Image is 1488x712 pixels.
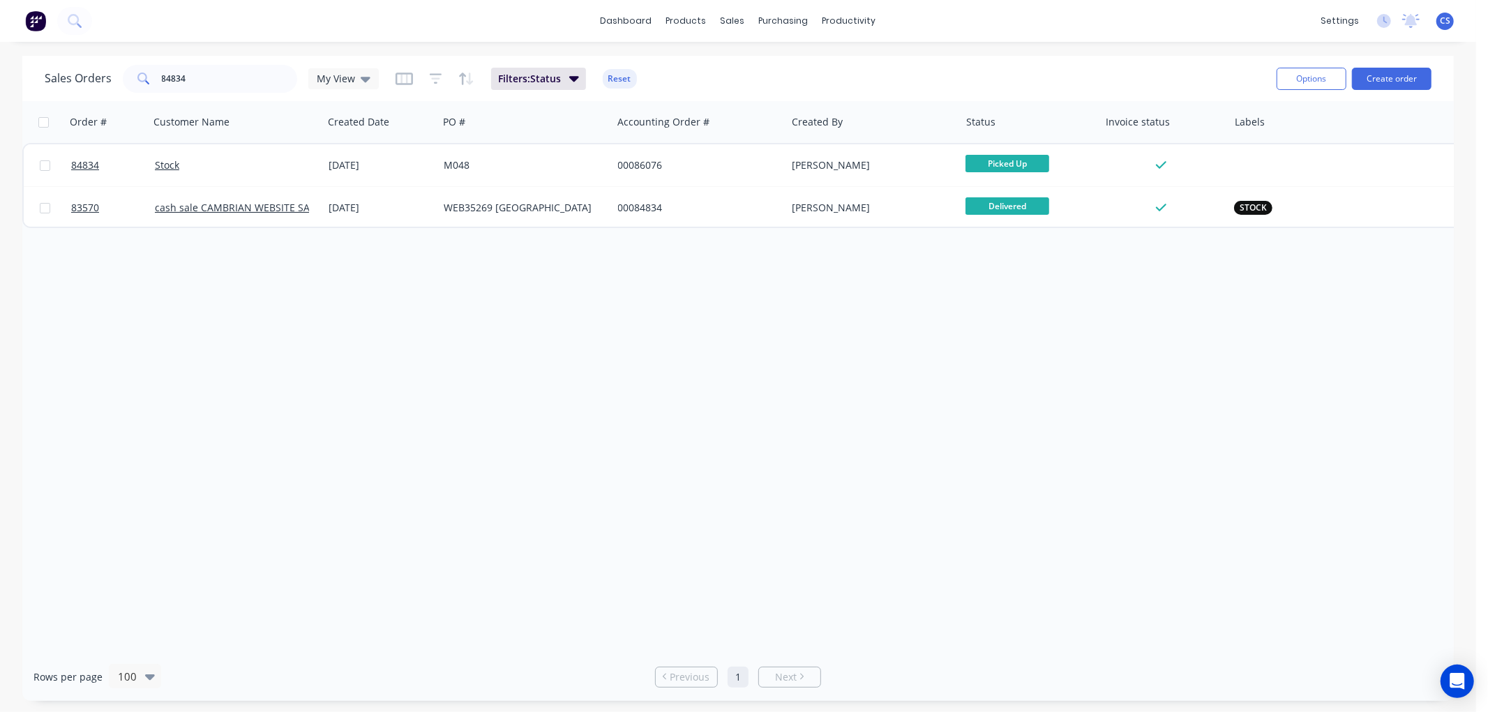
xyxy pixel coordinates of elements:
ul: Pagination [649,667,827,688]
a: Next page [759,670,820,684]
div: Open Intercom Messenger [1441,665,1474,698]
div: Status [966,115,995,129]
a: 83570 [71,187,155,229]
span: Rows per page [33,670,103,684]
span: My View [317,71,355,86]
div: Order # [70,115,107,129]
div: products [659,10,714,31]
a: Page 1 is your current page [728,667,749,688]
div: M048 [444,158,599,172]
div: Created By [792,115,843,129]
div: Accounting Order # [617,115,709,129]
div: [PERSON_NAME] [792,158,947,172]
div: WEB35269 [GEOGRAPHIC_DATA] [444,201,599,215]
a: Previous page [656,670,717,684]
span: CS [1440,15,1450,27]
button: STOCK [1234,201,1272,215]
div: settings [1314,10,1366,31]
a: 84834 [71,144,155,186]
span: 84834 [71,158,99,172]
a: cash sale CAMBRIAN WEBSITE SALES [155,201,326,214]
button: Filters:Status [491,68,586,90]
button: Reset [603,69,637,89]
span: Next [775,670,797,684]
div: PO # [443,115,465,129]
a: Stock [155,158,179,172]
span: Delivered [965,197,1049,215]
div: Customer Name [153,115,230,129]
span: 83570 [71,201,99,215]
div: 00086076 [618,158,773,172]
div: [DATE] [329,158,433,172]
h1: Sales Orders [45,72,112,85]
div: sales [714,10,752,31]
div: [PERSON_NAME] [792,201,947,215]
div: Created Date [328,115,389,129]
span: Filters: Status [498,72,561,86]
span: STOCK [1240,201,1267,215]
div: [DATE] [329,201,433,215]
span: Picked Up [965,155,1049,172]
div: productivity [816,10,883,31]
button: Create order [1352,68,1431,90]
img: Factory [25,10,46,31]
span: Previous [670,670,710,684]
button: Options [1277,68,1346,90]
input: Search... [162,65,298,93]
div: Invoice status [1106,115,1170,129]
div: purchasing [752,10,816,31]
div: 00084834 [618,201,773,215]
a: dashboard [594,10,659,31]
div: Labels [1235,115,1265,129]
